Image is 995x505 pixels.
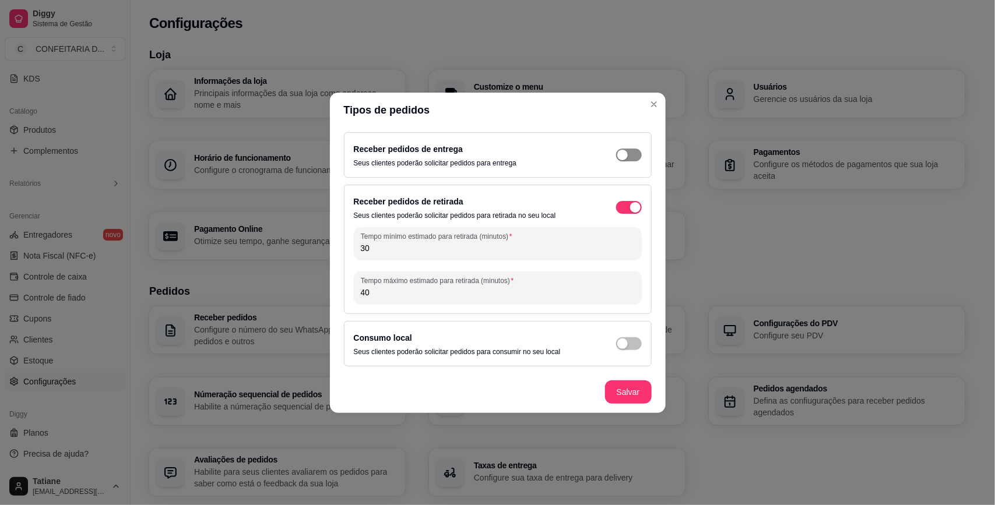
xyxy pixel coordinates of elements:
label: Tempo máximo estimado para retirada (minutos) [361,276,518,285]
p: Seus clientes poderão solicitar pedidos para entrega [354,158,517,168]
label: Consumo local [354,333,412,342]
label: Receber pedidos de entrega [354,144,463,154]
header: Tipos de pedidos [330,93,666,128]
button: Salvar [605,380,652,404]
p: Seus clientes poderão solicitar pedidos para retirada no seu local [354,211,556,220]
input: Tempo máximo estimado para retirada (minutos) [361,287,635,298]
input: Tempo mínimo estimado para retirada (minutos) [361,242,635,254]
label: Receber pedidos de retirada [354,197,463,206]
button: Close [645,95,663,114]
p: Seus clientes poderão solicitar pedidos para consumir no seu local [354,347,561,356]
label: Tempo mínimo estimado para retirada (minutos) [361,231,516,241]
